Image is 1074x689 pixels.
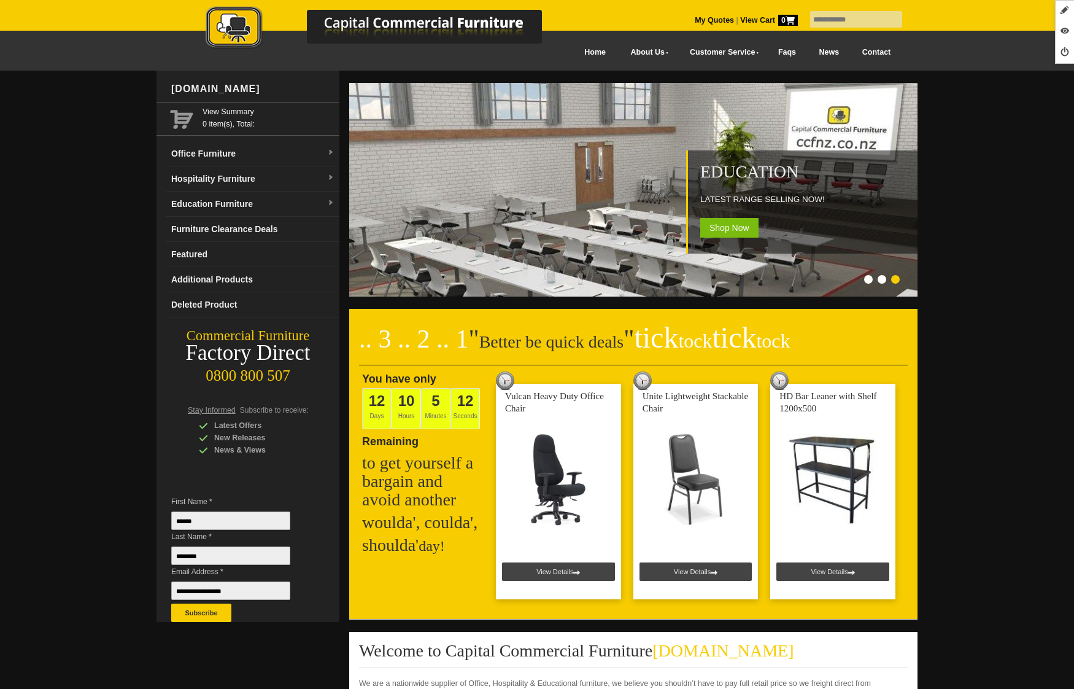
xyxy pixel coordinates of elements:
span: Subscribe to receive: [240,406,309,415]
img: tick tock deal clock [633,372,652,390]
span: First Name * [171,496,309,508]
a: Hospitality Furnituredropdown [166,166,339,192]
a: Capital Commercial Furniture Logo [172,6,601,55]
a: Customer Service [676,39,767,66]
span: Last Name * [171,531,309,543]
a: Contact [851,39,902,66]
span: tock [756,330,790,352]
span: 0 item(s), Total: [203,106,334,128]
span: You have only [362,373,436,385]
a: My Quotes [695,16,734,25]
h2: shoulda' [362,536,485,555]
a: Office Furnituredropdown [166,141,339,166]
span: day! [419,538,445,554]
li: Page dot 2 [878,275,886,284]
span: Remaining [362,430,419,448]
img: tick tock deal clock [496,372,514,390]
div: Commercial Furniture [156,327,339,344]
div: Latest Offers [199,419,315,432]
span: Hours [392,388,421,429]
input: Email Address * [171,582,290,600]
img: dropdown [327,149,334,157]
span: 10 [398,392,415,409]
p: LATEST RANGE SELLING NOW! [700,193,911,206]
a: Faqs [767,39,808,66]
span: Shop Now [700,218,759,238]
span: Minutes [421,388,450,429]
span: " [624,325,790,353]
span: [DOMAIN_NAME] [652,641,794,660]
a: News [808,39,851,66]
div: New Releases [199,432,315,444]
li: Page dot 3 [891,275,900,284]
a: Additional Products [166,267,339,292]
span: " [469,325,479,353]
span: Days [362,388,392,429]
span: Stay Informed [188,406,236,415]
div: News & Views [199,444,315,456]
a: Featured [166,242,339,267]
a: View Summary [203,106,334,118]
a: View Cart0 [738,16,798,25]
a: Deleted Product [166,292,339,317]
input: First Name * [171,512,290,530]
img: tick tock deal clock [770,372,789,390]
a: Furniture Clearance Deals [166,217,339,242]
img: Capital Commercial Furniture Logo [172,6,601,51]
a: Education Furnituredropdown [166,192,339,217]
span: 12 [457,392,474,409]
span: Email Address * [171,566,309,578]
img: dropdown [327,174,334,182]
a: Education LATEST RANGE SELLING NOW! Shop Now [349,290,920,298]
div: Factory Direct [156,344,339,362]
span: .. 3 .. 2 .. 1 [359,325,469,353]
img: Education [349,83,920,297]
h2: to get yourself a bargain and avoid another [362,454,485,509]
span: tick tick [634,321,790,354]
span: Seconds [450,388,480,429]
strong: View Cart [740,16,798,25]
span: 5 [431,392,439,409]
img: dropdown [327,200,334,207]
h2: Education [700,163,911,181]
span: tock [678,330,712,352]
div: [DOMAIN_NAME] [166,71,339,107]
button: Subscribe [171,604,231,622]
span: 0 [778,15,798,26]
h2: woulda', coulda', [362,513,485,532]
li: Page dot 1 [864,275,873,284]
div: 0800 800 507 [156,361,339,384]
a: About Us [617,39,676,66]
h2: Welcome to Capital Commercial Furniture [359,642,908,668]
span: 12 [369,392,385,409]
input: Last Name * [171,547,290,565]
h2: Better be quick deals [359,329,908,365]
